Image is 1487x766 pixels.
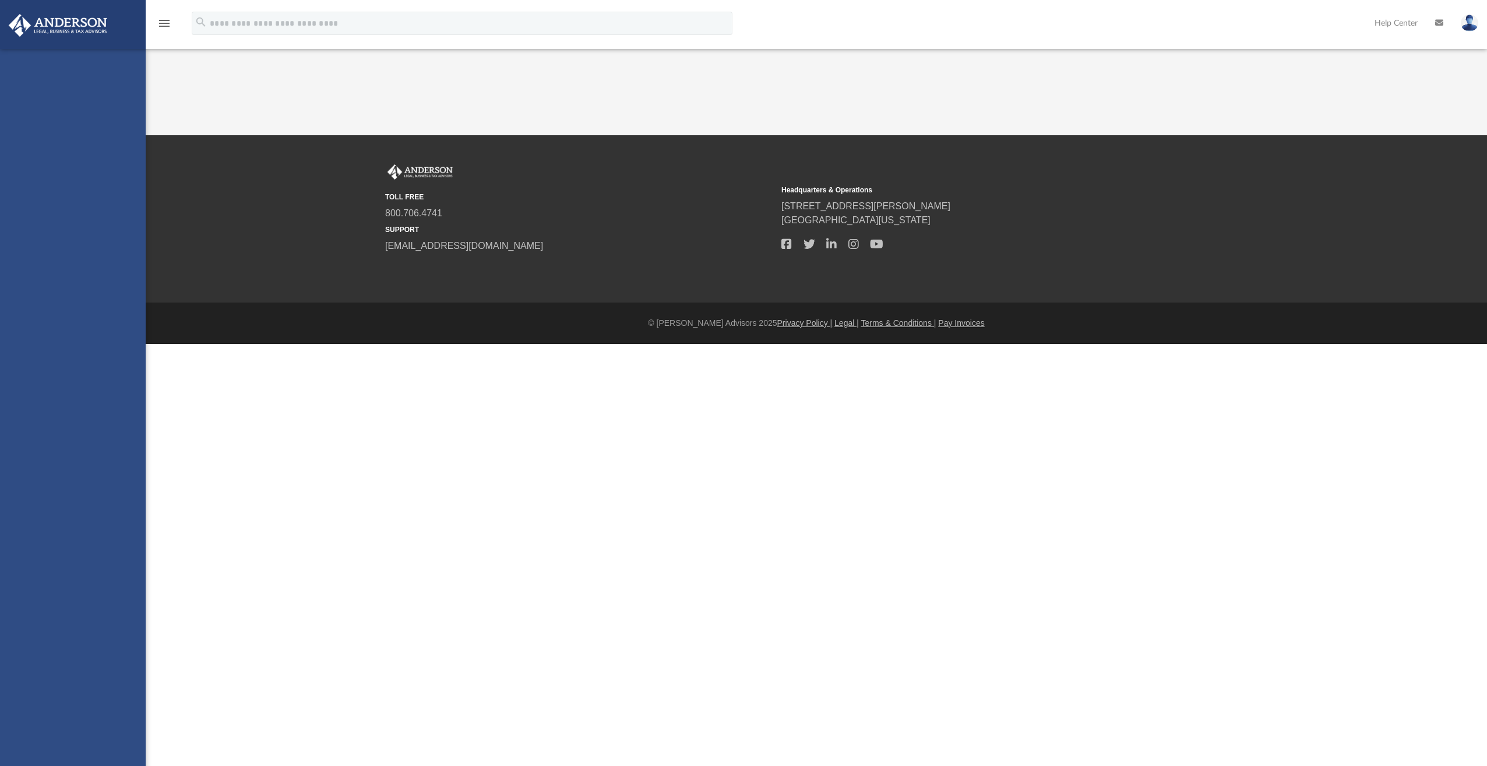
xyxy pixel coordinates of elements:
a: Privacy Policy | [777,318,833,328]
i: search [195,16,207,29]
a: Terms & Conditions | [861,318,936,328]
small: SUPPORT [385,224,773,235]
a: [GEOGRAPHIC_DATA][US_STATE] [781,215,931,225]
small: Headquarters & Operations [781,185,1169,195]
img: Anderson Advisors Platinum Portal [385,164,455,180]
a: Pay Invoices [938,318,984,328]
a: 800.706.4741 [385,208,442,218]
div: © [PERSON_NAME] Advisors 2025 [146,317,1487,329]
i: menu [157,16,171,30]
img: Anderson Advisors Platinum Portal [5,14,111,37]
img: User Pic [1461,15,1478,31]
a: [EMAIL_ADDRESS][DOMAIN_NAME] [385,241,543,251]
a: Legal | [834,318,859,328]
small: TOLL FREE [385,192,773,202]
a: menu [157,22,171,30]
a: [STREET_ADDRESS][PERSON_NAME] [781,201,950,211]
